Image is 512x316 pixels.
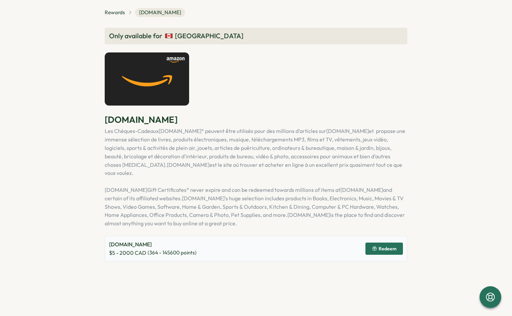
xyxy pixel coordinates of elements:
[201,128,326,134] span: * peuvent être utilisés pour des millions d’articles sur
[109,31,162,41] span: Only available for
[109,249,146,257] span: $ 5 - 2000 CAD
[365,243,403,255] button: Redeem
[147,186,340,193] span: Gift Certificates* never expire and can be redeemed towards millions of items at
[167,161,209,168] a: [DOMAIN_NAME]
[105,52,189,106] img: Amazon.ca
[165,32,173,40] img: Canada
[326,128,369,134] a: [DOMAIN_NAME]
[148,249,197,256] span: ( 364 - 145600 points)
[105,186,147,193] a: [DOMAIN_NAME]
[182,195,225,202] a: [DOMAIN_NAME]
[379,246,396,251] span: Redeem
[105,128,159,134] span: Les Chèques-Cadeaux
[105,114,407,126] p: [DOMAIN_NAME]
[159,128,201,134] a: [DOMAIN_NAME]
[105,128,405,168] span: et propose une immense sélection de livres, produits électroniques, musique, téléchargements MP3,...
[105,195,404,219] span: 's huge selection includes products in Books, Electronics, Music, Movies & TV Shows, Video Games,...
[109,240,197,249] p: [DOMAIN_NAME]
[287,211,330,218] a: [DOMAIN_NAME]
[135,8,185,17] span: [DOMAIN_NAME]
[175,31,244,41] span: [GEOGRAPHIC_DATA]
[105,9,125,16] a: Rewards
[340,186,383,193] a: [DOMAIN_NAME]
[105,186,392,202] span: and certain of its affiliated websites.
[105,161,402,177] span: est le site où trouver et acheter en ligne à un excellent prix quasiment tout ce que vous voulez.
